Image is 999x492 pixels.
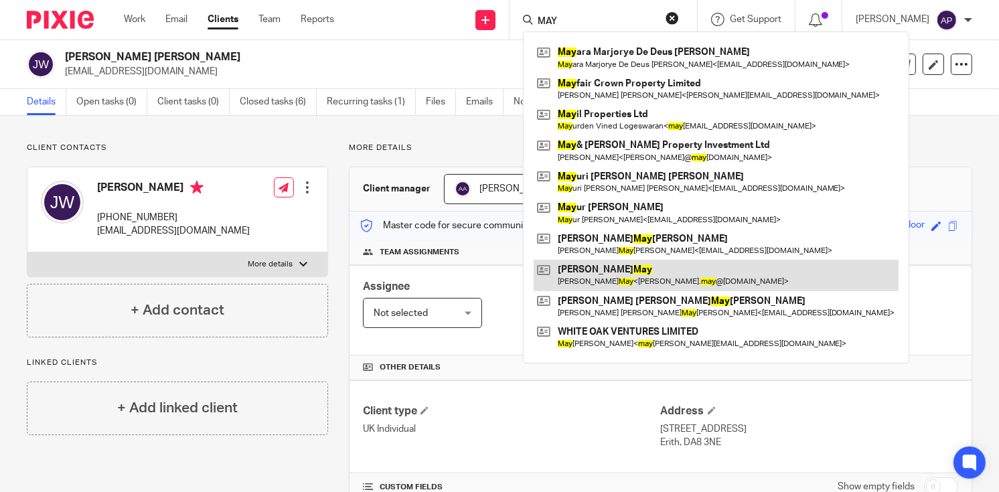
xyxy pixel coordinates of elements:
span: Other details [380,362,441,373]
p: [STREET_ADDRESS] [661,422,958,436]
p: Client contacts [27,143,328,153]
span: Team assignments [380,247,459,258]
h4: [PERSON_NAME] [97,181,250,197]
a: Client tasks (0) [157,89,230,115]
a: Reports [301,13,334,26]
button: Clear [666,11,679,25]
a: Email [165,13,187,26]
p: Master code for secure communications and files [360,219,591,232]
img: svg%3E [455,181,471,197]
h4: + Add linked client [117,398,238,418]
a: Work [124,13,145,26]
a: Open tasks (0) [76,89,147,115]
a: Clients [208,13,238,26]
h4: Address [661,404,958,418]
p: Linked clients [27,357,328,368]
p: More details [248,259,293,270]
p: [PHONE_NUMBER] [97,211,250,224]
p: [PERSON_NAME] [856,13,929,26]
h4: + Add contact [131,300,224,321]
img: svg%3E [41,181,84,224]
p: [EMAIL_ADDRESS][DOMAIN_NAME] [97,224,250,238]
i: Primary [190,181,204,194]
h2: [PERSON_NAME] [PERSON_NAME] [65,50,645,64]
span: Not selected [374,309,428,318]
a: Recurring tasks (1) [327,89,416,115]
p: [EMAIL_ADDRESS][DOMAIN_NAME] [65,65,790,78]
a: Team [258,13,281,26]
span: Assignee [363,281,410,292]
a: Notes (1) [514,89,562,115]
a: Details [27,89,66,115]
p: UK Individual [363,422,660,436]
p: Erith, DA8 3NE [661,436,958,449]
a: Files [426,89,456,115]
img: svg%3E [936,9,957,31]
a: Closed tasks (6) [240,89,317,115]
span: [PERSON_NAME] [479,184,553,193]
img: Pixie [27,11,94,29]
img: svg%3E [27,50,55,78]
h3: Client manager [363,182,431,195]
h4: Client type [363,404,660,418]
p: More details [349,143,972,153]
a: Emails [466,89,504,115]
span: Get Support [730,15,781,24]
input: Search [536,16,657,28]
